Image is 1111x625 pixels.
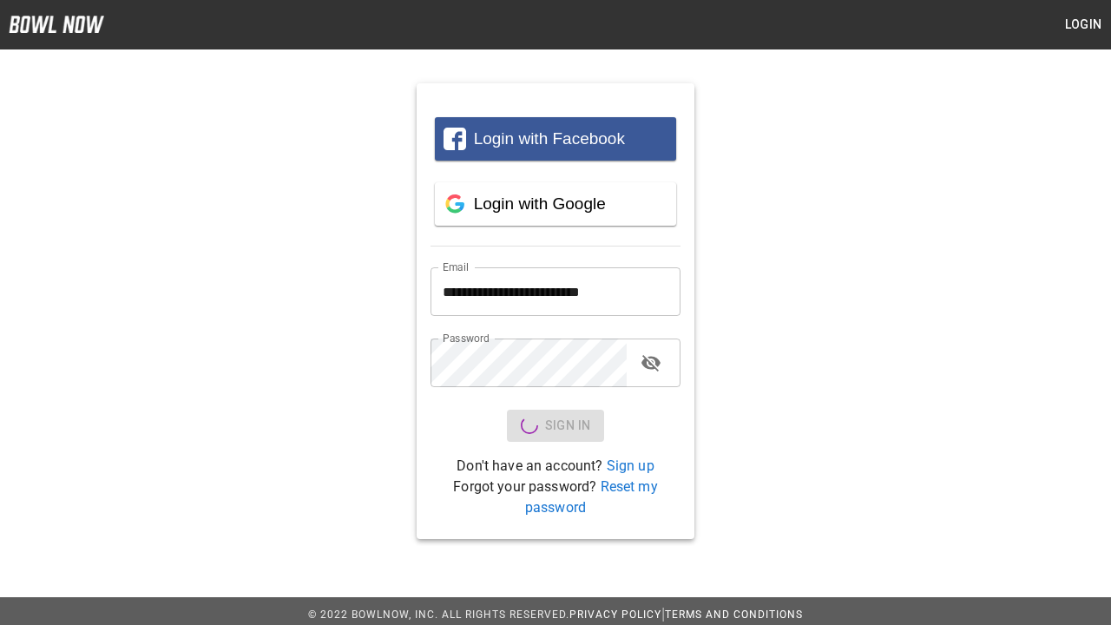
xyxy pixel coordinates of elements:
img: logo [9,16,104,33]
button: Login [1055,9,1111,41]
button: Login with Google [435,182,676,226]
a: Sign up [607,457,654,474]
p: Forgot your password? [431,477,680,518]
span: © 2022 BowlNow, Inc. All Rights Reserved. [308,609,569,621]
span: Login with Facebook [474,129,625,148]
button: Login with Facebook [435,117,676,161]
span: Login with Google [474,194,606,213]
a: Privacy Policy [569,609,661,621]
a: Terms and Conditions [665,609,803,621]
button: toggle password visibility [634,345,668,380]
a: Reset my password [525,478,658,516]
p: Don't have an account? [431,456,680,477]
